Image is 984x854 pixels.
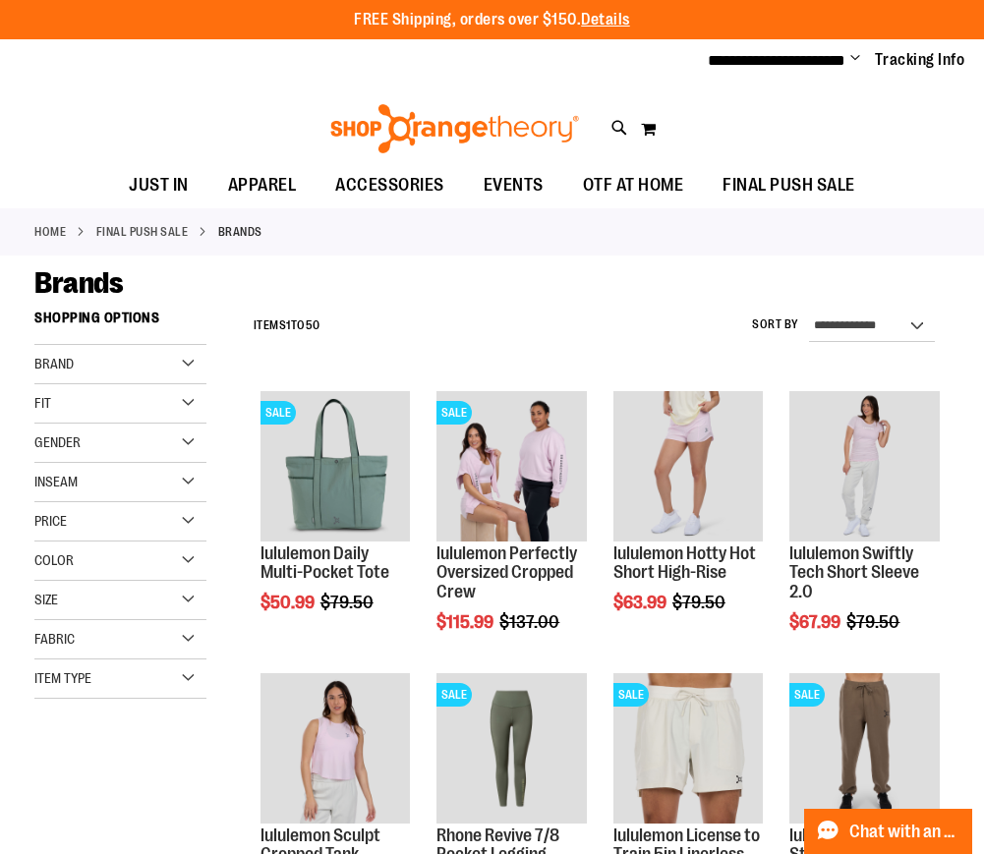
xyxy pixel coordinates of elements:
span: $67.99 [789,612,843,632]
span: Fit [34,395,51,411]
strong: Shopping Options [34,301,206,345]
span: $137.00 [499,612,562,632]
span: SALE [260,401,296,425]
div: product [604,381,773,662]
img: lululemon License to Train 5in Linerless Shorts [613,673,763,823]
img: lululemon Steady State Jogger [789,673,939,823]
a: lululemon License to Train 5in Linerless ShortsSALE [613,673,763,826]
img: lululemon Swiftly Tech Short Sleeve 2.0 [789,391,939,541]
a: Tracking Info [875,49,965,71]
a: lululemon Swiftly Tech Short Sleeve 2.0 [789,543,919,602]
h2: Items to [254,311,320,341]
p: FREE Shipping, orders over $150. [354,9,630,31]
span: Color [34,552,74,568]
span: SALE [436,683,472,707]
span: SALE [789,683,825,707]
img: lululemon Daily Multi-Pocket Tote [260,391,410,541]
span: FINAL PUSH SALE [723,163,855,207]
a: lululemon Hotty Hot Short High-Rise [613,543,756,583]
a: FINAL PUSH SALE [96,223,189,241]
strong: Brands [218,223,262,241]
span: Gender [34,434,81,450]
a: Details [581,11,630,28]
span: SALE [436,401,472,425]
a: lululemon Perfectly Oversized Cropped Crew [436,543,577,602]
span: $79.50 [672,593,728,612]
span: SALE [613,683,649,707]
div: product [251,381,420,662]
div: product [780,381,949,682]
span: Fabric [34,631,75,647]
span: Brands [34,266,123,300]
img: lululemon Hotty Hot Short High-Rise [613,391,763,541]
a: lululemon Swiftly Tech Short Sleeve 2.0 [789,391,939,543]
button: Chat with an Expert [804,809,973,854]
span: Brand [34,356,74,371]
a: Rhone Revive 7/8 Pocket LeggingSALE [436,673,586,826]
a: lululemon Steady State JoggerSALE [789,673,939,826]
span: ACCESSORIES [335,163,444,207]
img: lululemon Sculpt Cropped Tank [260,673,410,823]
span: JUST IN [129,163,189,207]
a: lululemon Sculpt Cropped Tank [260,673,410,826]
span: $79.50 [846,612,902,632]
a: lululemon Hotty Hot Short High-Rise [613,391,763,543]
span: $63.99 [613,593,669,612]
span: 1 [286,318,291,332]
a: lululemon Perfectly Oversized Cropped CrewSALE [436,391,586,543]
span: Inseam [34,474,78,489]
span: Item Type [34,670,91,686]
a: lululemon Daily Multi-Pocket ToteSALE [260,391,410,543]
span: $79.50 [320,593,376,612]
img: Shop Orangetheory [327,104,582,153]
span: Size [34,592,58,607]
a: lululemon Daily Multi-Pocket Tote [260,543,389,583]
span: $50.99 [260,593,318,612]
div: product [427,381,596,682]
a: Home [34,223,66,241]
img: Rhone Revive 7/8 Pocket Legging [436,673,586,823]
span: 50 [306,318,320,332]
span: Price [34,513,67,529]
button: Account menu [850,50,860,70]
span: EVENTS [484,163,544,207]
img: lululemon Perfectly Oversized Cropped Crew [436,391,586,541]
label: Sort By [752,316,799,333]
span: APPAREL [228,163,297,207]
span: OTF AT HOME [583,163,684,207]
span: Chat with an Expert [849,823,960,841]
span: $115.99 [436,612,496,632]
